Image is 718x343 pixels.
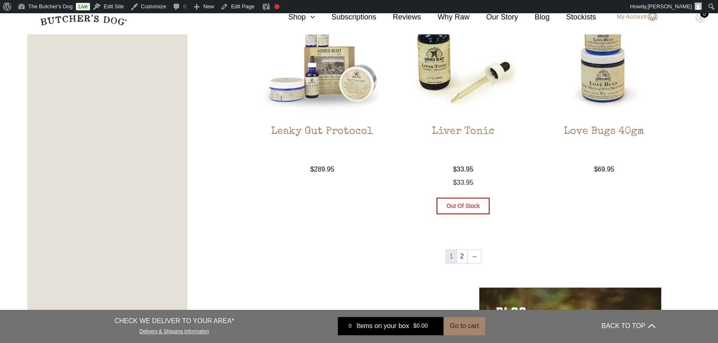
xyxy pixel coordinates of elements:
a: Blog [518,12,550,23]
a: Our Story [470,12,518,23]
div: 0 [344,322,357,330]
img: TBD_Cart-Empty.png [695,12,706,23]
h2: Liver Tonic [400,126,526,164]
button: BACK TO TOP [602,316,655,336]
h2: Love Bugs 40gm [541,126,667,164]
div: 0 [700,10,708,18]
span: Page 1 [446,250,456,263]
a: Shop [272,12,315,23]
a: Live [76,3,90,10]
h2: APOTHECARY [282,304,419,325]
button: Out of stock [437,198,490,214]
a: 0 Items on your box $0.00 [338,317,444,335]
div: Focus keyphrase not set [274,4,279,9]
a: Page 2 [457,250,467,263]
bdi: 33.95 [453,166,473,173]
bdi: 289.95 [310,166,334,173]
a: Reviews [376,12,421,23]
a: My Account [609,12,657,22]
a: Why Raw [421,12,470,23]
a: Stockists [550,12,596,23]
span: 33.95 [453,179,473,186]
span: $ [453,179,457,186]
bdi: 0.00 [413,323,428,329]
bdi: 69.95 [594,166,614,173]
p: CHECK WE DELIVER TO YOUR AREA* [114,316,234,326]
button: Go to cart [444,317,485,335]
h2: BLOG [496,304,632,325]
span: $ [310,166,314,173]
span: [PERSON_NAME] [648,3,692,10]
span: $ [453,166,457,173]
a: Subscriptions [315,12,376,23]
span: $ [594,166,598,173]
a: → [468,250,481,263]
span: Items on your box [357,321,409,331]
span: $ [413,323,417,329]
h2: Leaky Gut Protocol [260,126,385,164]
a: Delivery & Shipping Information [139,326,209,334]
